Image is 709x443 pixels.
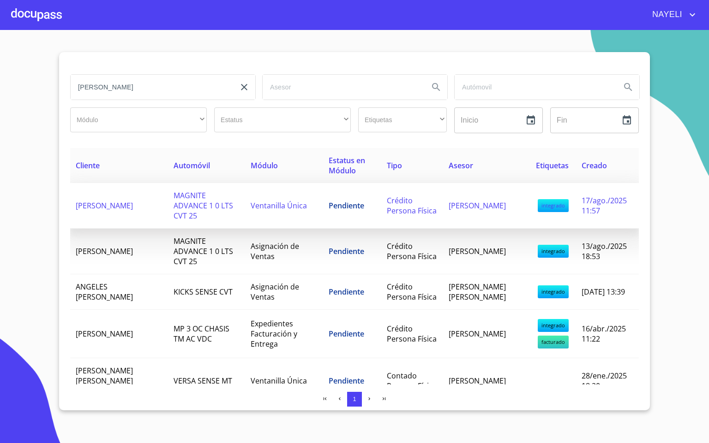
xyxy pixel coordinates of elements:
[251,376,307,386] span: Ventanilla Única
[387,282,437,302] span: Crédito Persona Física
[76,282,133,302] span: ANGELES [PERSON_NAME]
[329,201,364,211] span: Pendiente
[174,236,233,266] span: MAGNITE ADVANCE 1 0 LTS CVT 25
[70,107,207,132] div: ​
[329,376,364,386] span: Pendiente
[251,241,299,261] span: Asignación de Ventas
[538,285,569,298] span: integrado
[329,155,365,176] span: Estatus en Módulo
[329,329,364,339] span: Pendiente
[71,75,229,100] input: search
[449,376,506,386] span: [PERSON_NAME]
[538,199,569,212] span: integrado
[455,75,613,100] input: search
[329,287,364,297] span: Pendiente
[76,246,133,256] span: [PERSON_NAME]
[174,324,229,344] span: MP 3 OC CHASIS TM AC VDC
[358,107,447,132] div: ​
[263,75,421,100] input: search
[449,282,506,302] span: [PERSON_NAME] [PERSON_NAME]
[174,190,233,221] span: MAGNITE ADVANCE 1 0 LTS CVT 25
[449,246,506,256] span: [PERSON_NAME]
[387,371,437,391] span: Contado Persona Física
[582,324,626,344] span: 16/abr./2025 11:22
[251,282,299,302] span: Asignación de Ventas
[449,329,506,339] span: [PERSON_NAME]
[76,329,133,339] span: [PERSON_NAME]
[329,246,364,256] span: Pendiente
[645,7,698,22] button: account of current user
[538,245,569,258] span: integrado
[617,76,639,98] button: Search
[174,160,210,171] span: Automóvil
[251,319,297,349] span: Expedientes Facturación y Entrega
[233,76,255,98] button: clear input
[582,195,627,216] span: 17/ago./2025 11:57
[536,160,569,171] span: Etiquetas
[538,319,569,332] span: integrado
[582,371,627,391] span: 28/ene./2025 18:20
[582,287,625,297] span: [DATE] 13:39
[387,324,437,344] span: Crédito Persona Física
[582,160,607,171] span: Creado
[76,366,133,396] span: [PERSON_NAME] [PERSON_NAME] ALCASAR
[582,241,627,261] span: 13/ago./2025 18:53
[645,7,687,22] span: NAYELI
[425,76,447,98] button: Search
[353,396,356,402] span: 1
[214,107,351,132] div: ​
[449,160,473,171] span: Asesor
[76,160,100,171] span: Cliente
[387,160,402,171] span: Tipo
[387,195,437,216] span: Crédito Persona Física
[76,201,133,211] span: [PERSON_NAME]
[174,376,232,386] span: VERSA SENSE MT
[251,160,278,171] span: Módulo
[347,392,362,407] button: 1
[538,336,569,348] span: facturado
[174,287,233,297] span: KICKS SENSE CVT
[449,201,506,211] span: [PERSON_NAME]
[251,201,307,211] span: Ventanilla Única
[387,241,437,261] span: Crédito Persona Física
